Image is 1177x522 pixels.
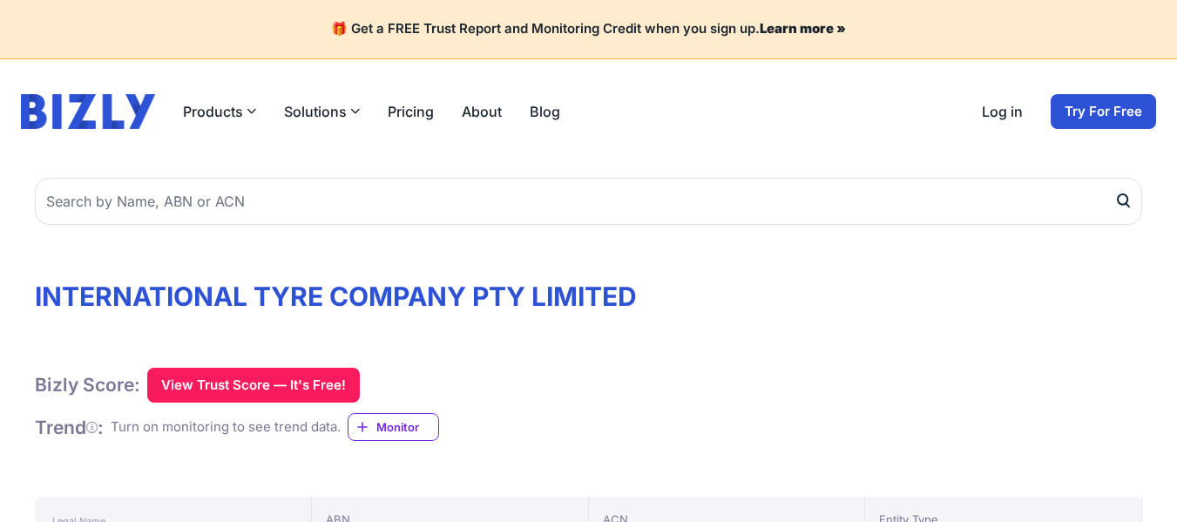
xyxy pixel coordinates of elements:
[462,101,502,122] a: About
[376,418,438,436] span: Monitor
[35,178,1142,225] input: Search by Name, ABN or ACN
[147,368,360,403] button: View Trust Score — It's Free!
[21,21,1156,37] h4: 🎁 Get a FREE Trust Report and Monitoring Credit when you sign up.
[284,101,360,122] button: Solutions
[530,101,560,122] a: Blog
[388,101,434,122] a: Pricing
[35,416,104,439] h1: Trend :
[35,281,1142,312] h1: INTERNATIONAL TYRE COMPANY PTY LIMITED
[760,20,846,37] a: Learn more »
[111,417,341,437] div: Turn on monitoring to see trend data.
[1051,94,1156,129] a: Try For Free
[982,101,1023,122] a: Log in
[35,373,140,397] h1: Bizly Score:
[348,413,439,441] a: Monitor
[183,101,256,122] button: Products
